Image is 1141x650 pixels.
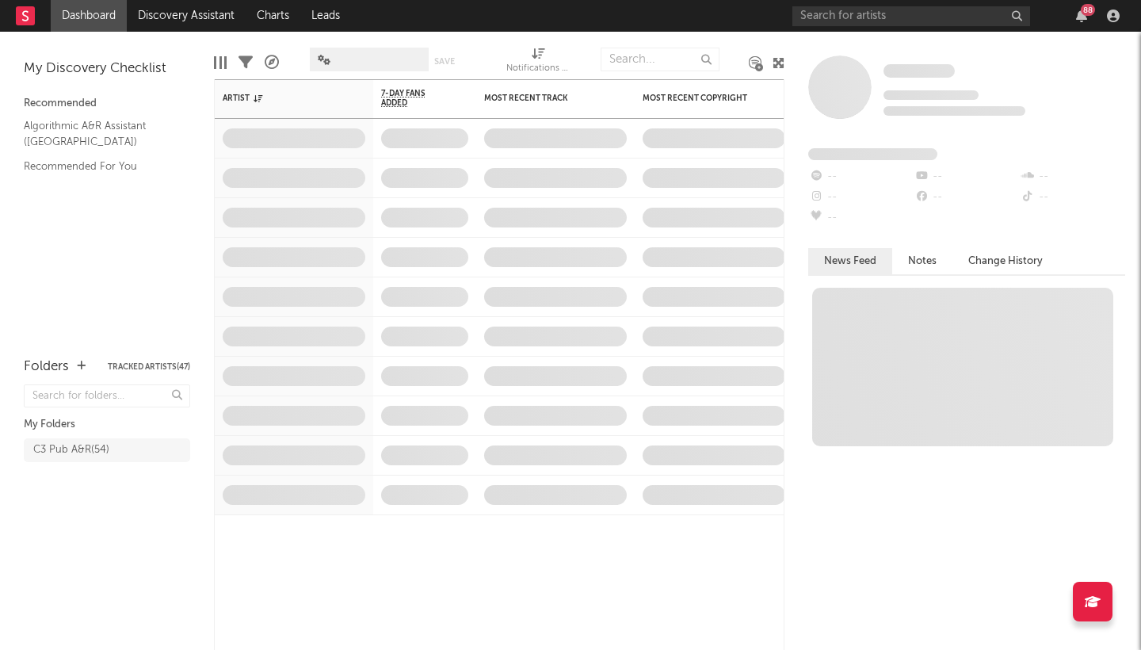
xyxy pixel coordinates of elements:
[914,166,1019,187] div: --
[239,40,253,86] div: Filters
[808,208,914,228] div: --
[24,158,174,175] a: Recommended For You
[108,363,190,371] button: Tracked Artists(47)
[892,248,952,274] button: Notes
[24,438,190,462] a: C3 Pub A&R(54)
[506,40,570,86] div: Notifications (Artist)
[33,441,109,460] div: C3 Pub A&R ( 54 )
[883,90,979,100] span: Tracking Since: [DATE]
[24,415,190,434] div: My Folders
[792,6,1030,26] input: Search for artists
[643,94,761,103] div: Most Recent Copyright
[24,59,190,78] div: My Discovery Checklist
[434,57,455,66] button: Save
[24,117,174,150] a: Algorithmic A&R Assistant ([GEOGRAPHIC_DATA])
[223,94,342,103] div: Artist
[24,357,69,377] div: Folders
[883,63,955,79] a: Some Artist
[1020,166,1125,187] div: --
[808,148,937,160] span: Fans Added by Platform
[381,89,445,108] span: 7-Day Fans Added
[808,248,892,274] button: News Feed
[214,40,227,86] div: Edit Columns
[883,64,955,78] span: Some Artist
[914,187,1019,208] div: --
[1081,4,1095,16] div: 88
[484,94,603,103] div: Most Recent Track
[952,248,1059,274] button: Change History
[808,187,914,208] div: --
[601,48,719,71] input: Search...
[1076,10,1087,22] button: 88
[883,106,1025,116] span: 0 fans last week
[808,166,914,187] div: --
[506,59,570,78] div: Notifications (Artist)
[265,40,279,86] div: A&R Pipeline
[1020,187,1125,208] div: --
[24,384,190,407] input: Search for folders...
[24,94,190,113] div: Recommended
